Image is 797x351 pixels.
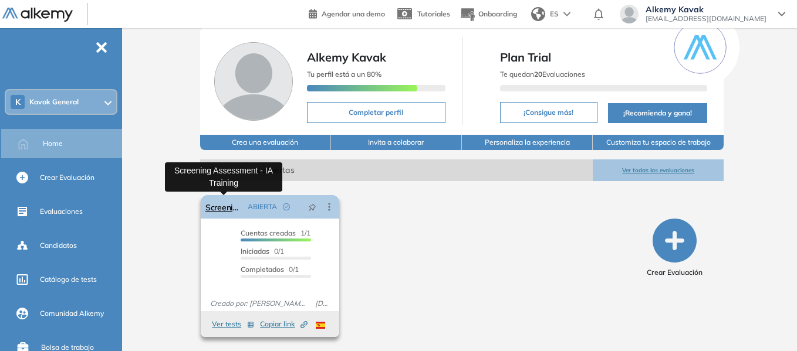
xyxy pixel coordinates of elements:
span: [DATE] [310,298,334,309]
button: Ver tests [212,317,254,331]
span: Copiar link [260,319,308,329]
a: Screening Assessment - IA Training [205,195,243,219]
span: Alkemy Kavak [646,5,766,14]
span: ABIERTA [248,202,277,212]
button: Onboarding [460,2,517,27]
button: ¡Recomienda y gana! [608,103,708,123]
span: Evaluaciones abiertas [200,159,593,181]
span: Cuentas creadas [241,229,296,237]
span: Completados [241,265,284,274]
span: 0/1 [241,265,299,274]
span: Agendar una demo [322,9,385,18]
a: Agendar una demo [309,6,385,20]
span: [EMAIL_ADDRESS][DOMAIN_NAME] [646,14,766,23]
button: pushpin [299,197,325,216]
button: Copiar link [260,317,308,331]
span: Catálogo de tests [40,274,97,285]
img: Foto de perfil [214,42,293,121]
button: Crear Evaluación [647,219,703,278]
button: Completar perfil [307,102,445,123]
span: Evaluaciones [40,206,83,217]
span: Home [43,138,63,149]
span: Candidatos [40,240,77,251]
span: check-circle [283,203,290,210]
span: Comunidad Alkemy [40,308,104,319]
button: Customiza tu espacio de trabajo [593,135,724,150]
span: Tutoriales [417,9,450,18]
span: Kavak General [29,97,79,107]
button: Ver todas las evaluaciones [593,159,724,181]
span: Crear Evaluación [40,172,94,183]
span: ES [550,9,559,19]
span: pushpin [308,202,316,212]
span: Creado por: [PERSON_NAME] [PERSON_NAME] [205,298,311,309]
div: Screening Assessment - IA Training [165,162,282,192]
span: Plan Trial [500,49,708,66]
button: ¡Consigue más! [500,102,597,123]
span: 1/1 [241,229,310,237]
span: Onboarding [478,9,517,18]
button: Invita a colaborar [331,135,462,150]
b: 20 [534,70,542,79]
span: K [15,97,21,107]
span: Alkemy Kavak [307,50,386,64]
img: world [531,7,545,21]
span: Iniciadas [241,247,269,255]
img: ESP [316,322,325,329]
span: Te quedan Evaluaciones [500,70,585,79]
button: Crea una evaluación [200,135,331,150]
img: Logo [2,8,73,22]
span: Tu perfil está a un 80% [307,70,381,79]
button: Personaliza la experiencia [462,135,593,150]
span: 0/1 [241,247,284,255]
span: Crear Evaluación [647,267,703,278]
img: arrow [563,12,570,16]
